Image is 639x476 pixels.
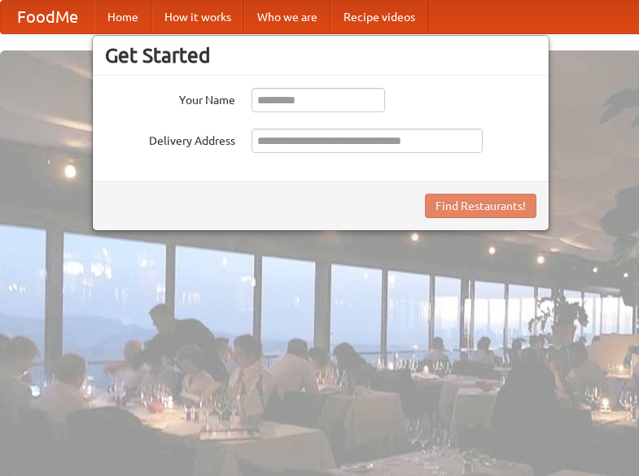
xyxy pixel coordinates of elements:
[105,88,235,108] label: Your Name
[330,1,428,33] a: Recipe videos
[425,194,536,218] button: Find Restaurants!
[151,1,244,33] a: How it works
[105,43,536,68] h3: Get Started
[244,1,330,33] a: Who we are
[1,1,94,33] a: FoodMe
[105,129,235,149] label: Delivery Address
[94,1,151,33] a: Home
